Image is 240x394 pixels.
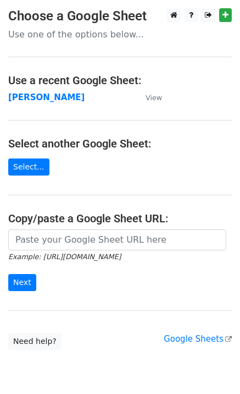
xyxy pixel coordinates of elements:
a: Select... [8,158,49,176]
h3: Choose a Google Sheet [8,8,232,24]
a: [PERSON_NAME] [8,92,85,102]
small: View [146,94,162,102]
a: Need help? [8,333,62,350]
h4: Select another Google Sheet: [8,137,232,150]
h4: Use a recent Google Sheet: [8,74,232,87]
a: Google Sheets [164,334,232,344]
p: Use one of the options below... [8,29,232,40]
a: View [135,92,162,102]
input: Paste your Google Sheet URL here [8,229,226,250]
h4: Copy/paste a Google Sheet URL: [8,212,232,225]
input: Next [8,274,36,291]
small: Example: [URL][DOMAIN_NAME] [8,253,121,261]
